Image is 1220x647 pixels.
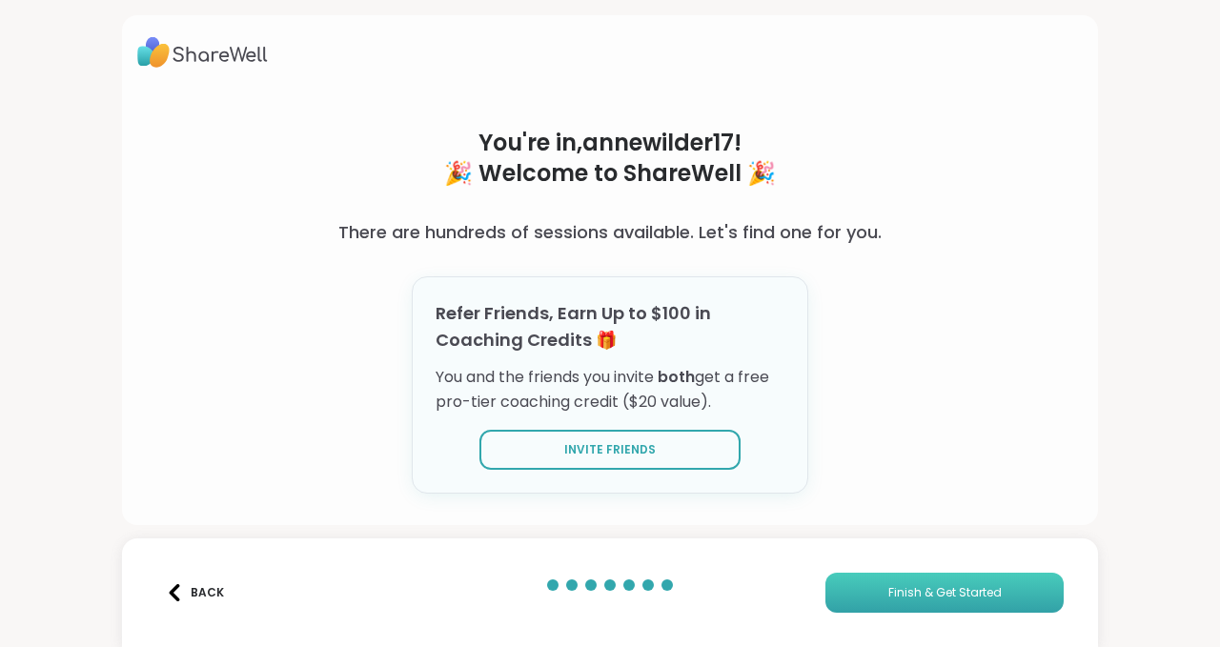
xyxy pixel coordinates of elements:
[436,365,784,414] p: You and the friends you invite get a free pro-tier coaching credit ($20 value).
[479,430,741,470] button: Invite Friends
[564,441,656,458] span: Invite Friends
[338,219,882,246] h3: There are hundreds of sessions available. Let's find one for you.
[156,573,233,613] button: Back
[888,584,1002,601] span: Finish & Get Started
[166,584,224,601] div: Back
[825,573,1064,613] button: Finish & Get Started
[137,30,268,74] img: ShareWell Logo
[436,300,784,354] h3: Refer Friends, Earn Up to $100 in Coaching Credits 🎁
[280,128,941,189] h1: You're in, annewilder17 ! 🎉 Welcome to ShareWell 🎉
[658,366,695,388] span: both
